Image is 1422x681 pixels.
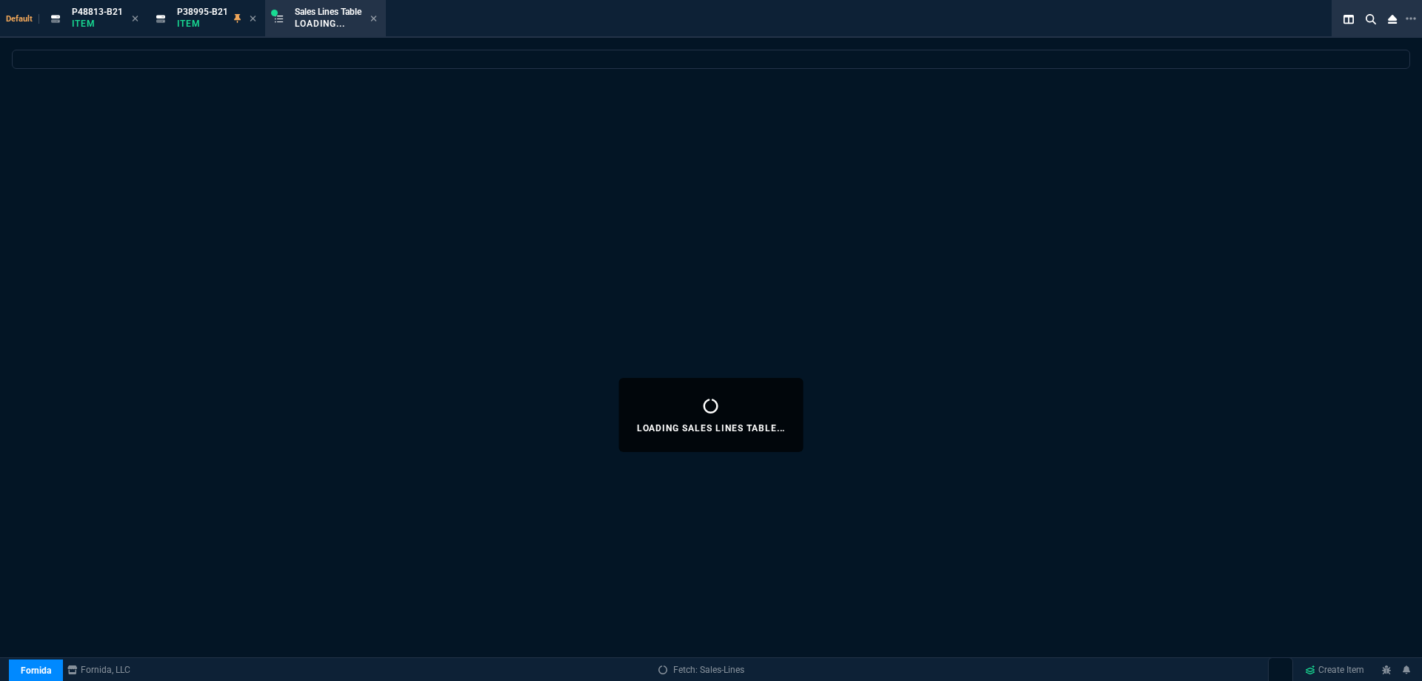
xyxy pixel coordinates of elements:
a: Fetch: Sales-Lines [658,663,744,677]
p: Loading... [295,18,361,30]
nx-icon: Close Tab [132,13,138,25]
nx-icon: Close Workbench [1382,10,1403,28]
span: P38995-B21 [177,7,228,17]
a: Create Item [1299,659,1370,681]
p: Item [72,18,123,30]
span: Default [6,14,39,24]
a: msbcCompanyName [63,663,135,677]
span: Sales Lines Table [295,7,361,17]
nx-icon: Search [1360,10,1382,28]
nx-icon: Open New Tab [1406,12,1416,26]
nx-icon: Split Panels [1338,10,1360,28]
nx-icon: Close Tab [370,13,377,25]
span: P48813-B21 [72,7,123,17]
p: Item [177,18,228,30]
p: Loading Sales Lines Table... [637,422,786,434]
nx-icon: Close Tab [250,13,256,25]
